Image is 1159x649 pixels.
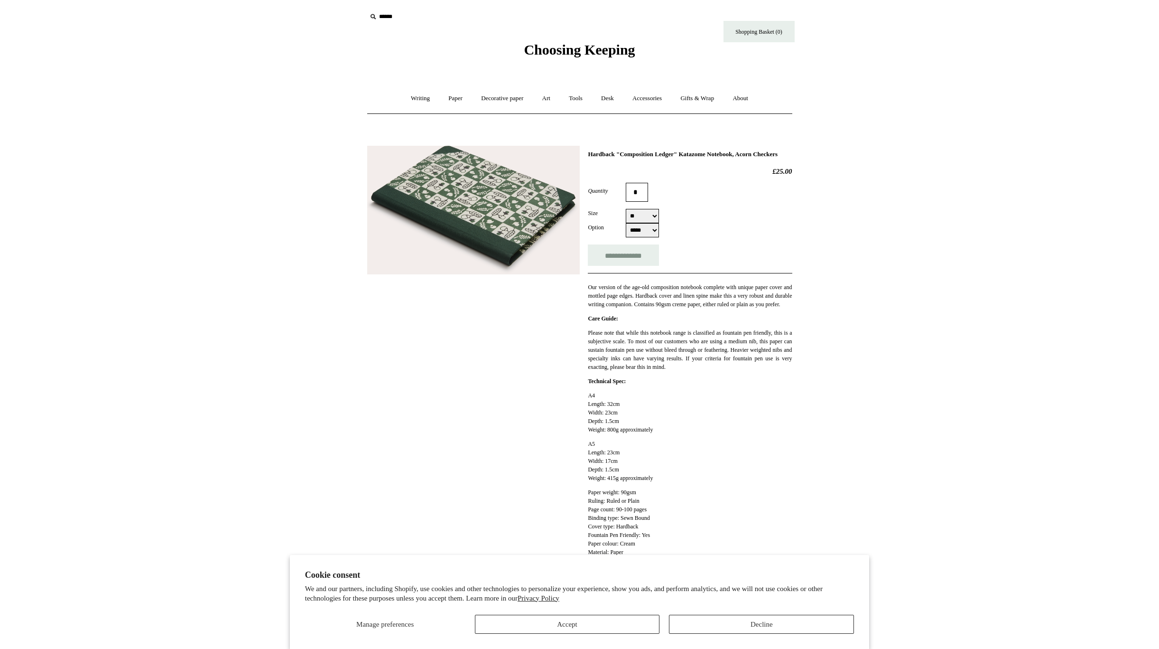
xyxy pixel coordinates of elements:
[624,86,670,111] a: Accessories
[723,21,795,42] a: Shopping Basket (0)
[473,86,532,111] a: Decorative paper
[518,594,559,602] a: Privacy Policy
[524,42,635,57] span: Choosing Keeping
[534,86,559,111] a: Art
[440,86,471,111] a: Paper
[475,615,660,634] button: Accept
[593,86,622,111] a: Desk
[402,86,438,111] a: Writing
[669,615,854,634] button: Decline
[588,391,792,434] p: A4 Length: 32cm Width: 23cm Depth: 1.5cm Weight: 800g approximately
[305,584,854,603] p: We and our partners, including Shopify, use cookies and other technologies to personalize your ex...
[588,488,792,556] p: Paper weight: 90gsm Ruling: Ruled or Plain Page count: 90-100 pages Binding type: Sewn Bound Cove...
[588,209,626,217] label: Size
[588,223,626,232] label: Option
[560,86,591,111] a: Tools
[588,329,792,371] p: Please note that while this notebook range is classified as fountain pen friendly, this is a subj...
[588,283,792,309] p: Our version of the age-old composition notebook complete with unique paper cover and mottled page...
[672,86,723,111] a: Gifts & Wrap
[305,615,465,634] button: Manage preferences
[524,49,635,56] a: Choosing Keeping
[588,378,626,385] strong: Technical Spec:
[724,86,757,111] a: About
[588,187,626,195] label: Quantity
[588,440,792,482] p: A5 Length: 23cm Width: 17cm Depth: 1.5cm Weight: 415g approximately
[588,167,792,176] h2: £25.00
[588,315,618,322] strong: Care Guide:
[356,621,414,628] span: Manage preferences
[367,146,580,274] img: Hardback "Composition Ledger" Katazome Notebook, Acorn Checkers
[305,570,854,580] h2: Cookie consent
[588,150,792,158] h1: Hardback "Composition Ledger" Katazome Notebook, Acorn Checkers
